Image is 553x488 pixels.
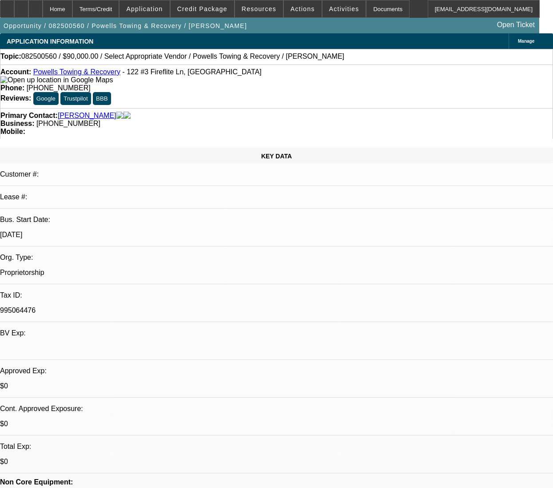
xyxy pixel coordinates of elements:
[116,112,123,120] img: facebook-icon.png
[4,22,247,29] span: Opportunity / 082500560 / Powells Towing & Recovery / [PERSON_NAME]
[58,112,116,120] a: [PERSON_NAME]
[0,128,25,135] strong: Mobile:
[27,84,91,92] span: [PHONE_NUMBER]
[33,68,120,76] a: Powells Towing & Recovery
[0,84,24,92] strong: Phone:
[33,92,59,105] button: Google
[21,52,344,60] span: 082500560 / $90,000.00 / Select Appropriate Vendor / Powells Towing & Recovery / [PERSON_NAME]
[60,92,91,105] button: Trustpilot
[284,0,322,17] button: Actions
[0,52,21,60] strong: Topic:
[119,0,169,17] button: Application
[93,92,111,105] button: BBB
[329,5,359,12] span: Activities
[322,0,366,17] button: Activities
[290,5,315,12] span: Actions
[235,0,283,17] button: Resources
[7,38,93,45] span: APPLICATION INFORMATION
[0,94,31,102] strong: Reviews:
[261,153,292,160] span: KEY DATA
[126,5,163,12] span: Application
[493,17,538,32] a: Open Ticket
[0,68,31,76] strong: Account:
[171,0,234,17] button: Credit Package
[0,112,58,120] strong: Primary Contact:
[0,120,34,127] strong: Business:
[123,112,131,120] img: linkedin-icon.png
[0,76,113,84] a: View Google Maps
[122,68,261,76] span: - 122 #3 Fireflite Ln, [GEOGRAPHIC_DATA]
[0,76,113,84] img: Open up location in Google Maps
[177,5,227,12] span: Credit Package
[36,120,100,127] span: [PHONE_NUMBER]
[518,39,534,44] span: Manage
[242,5,276,12] span: Resources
